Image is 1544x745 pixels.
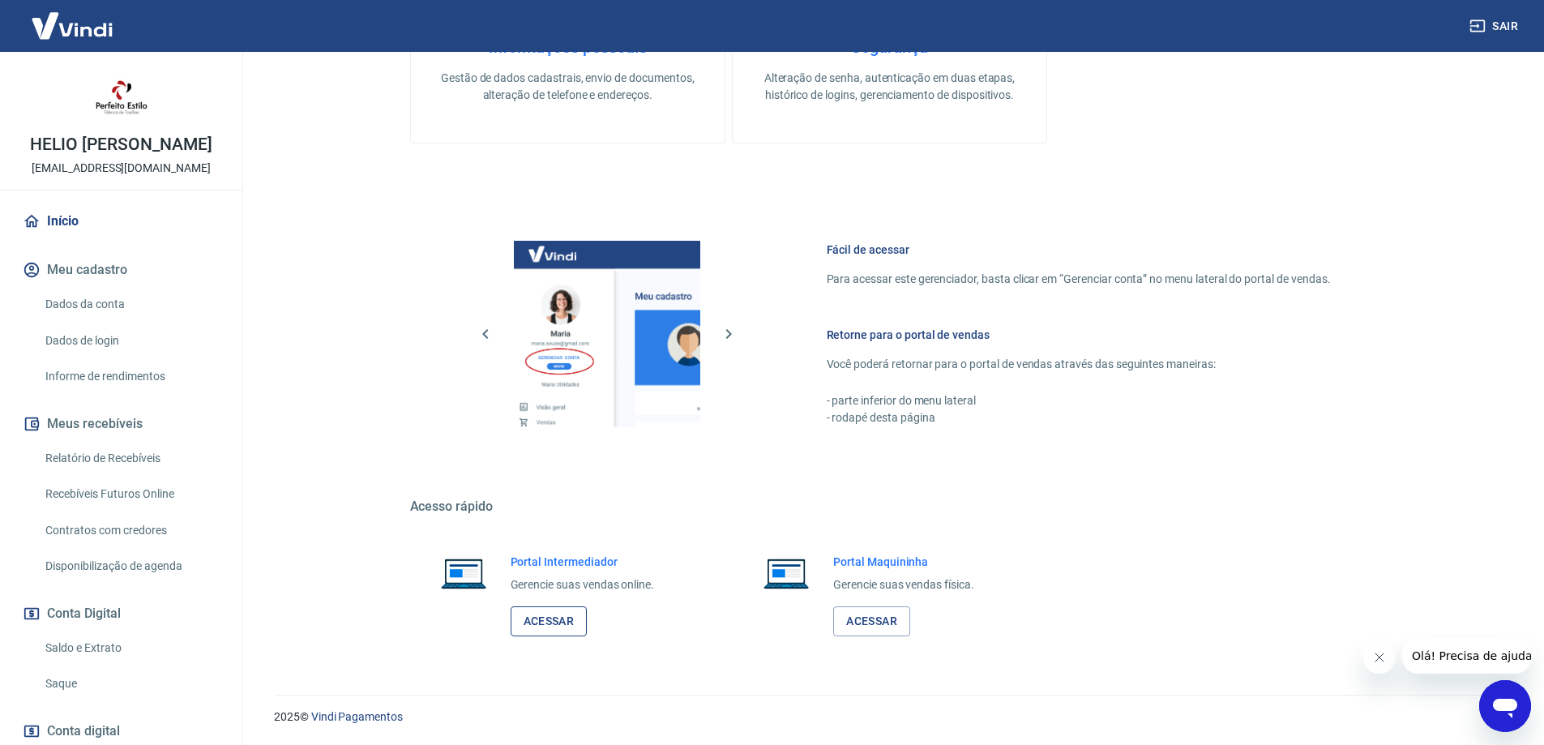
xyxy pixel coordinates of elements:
[833,576,974,593] p: Gerencie suas vendas física.
[752,554,820,593] img: Imagem de um notebook aberto
[437,70,699,104] p: Gestão de dados cadastrais, envio de documentos, alteração de telefone e endereços.
[39,360,223,393] a: Informe de rendimentos
[30,136,212,153] p: HELIO [PERSON_NAME]
[827,356,1331,373] p: Você poderá retornar para o portal de vendas através das seguintes maneiras:
[311,710,403,723] a: Vindi Pagamentos
[511,606,588,636] a: Acessar
[39,288,223,321] a: Dados da conta
[32,160,211,177] p: [EMAIL_ADDRESS][DOMAIN_NAME]
[511,576,655,593] p: Gerencie suas vendas online.
[827,409,1331,426] p: - rodapé desta página
[827,242,1331,258] h6: Fácil de acessar
[39,477,223,511] a: Recebíveis Futuros Online
[827,271,1331,288] p: Para acessar este gerenciador, basta clicar em “Gerenciar conta” no menu lateral do portal de ven...
[39,550,223,583] a: Disponibilização de agenda
[39,324,223,358] a: Dados de login
[759,70,1020,104] p: Alteração de senha, autenticação em duas etapas, histórico de logins, gerenciamento de dispositivos.
[514,241,700,427] img: Imagem da dashboard mostrando o botão de gerenciar conta na sidebar no lado esquerdo
[1479,680,1531,732] iframe: Botão para abrir a janela de mensagens
[89,65,154,130] img: 80f418c5-397f-4837-b103-5465cacecc94.jpeg
[833,606,910,636] a: Acessar
[39,514,223,547] a: Contratos com credores
[19,203,223,239] a: Início
[410,499,1370,515] h5: Acesso rápido
[47,720,120,743] span: Conta digital
[1466,11,1525,41] button: Sair
[39,442,223,475] a: Relatório de Recebíveis
[19,406,223,442] button: Meus recebíveis
[19,596,223,632] button: Conta Digital
[19,1,125,50] img: Vindi
[511,554,655,570] h6: Portal Intermediador
[39,632,223,665] a: Saldo e Extrato
[833,554,974,570] h6: Portal Maquininha
[274,709,1505,726] p: 2025 ©
[827,392,1331,409] p: - parte inferior do menu lateral
[827,327,1331,343] h6: Retorne para o portal de vendas
[1402,638,1531,674] iframe: Mensagem da empresa
[10,11,136,24] span: Olá! Precisa de ajuda?
[1363,641,1396,674] iframe: Fechar mensagem
[19,252,223,288] button: Meu cadastro
[39,667,223,700] a: Saque
[430,554,498,593] img: Imagem de um notebook aberto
